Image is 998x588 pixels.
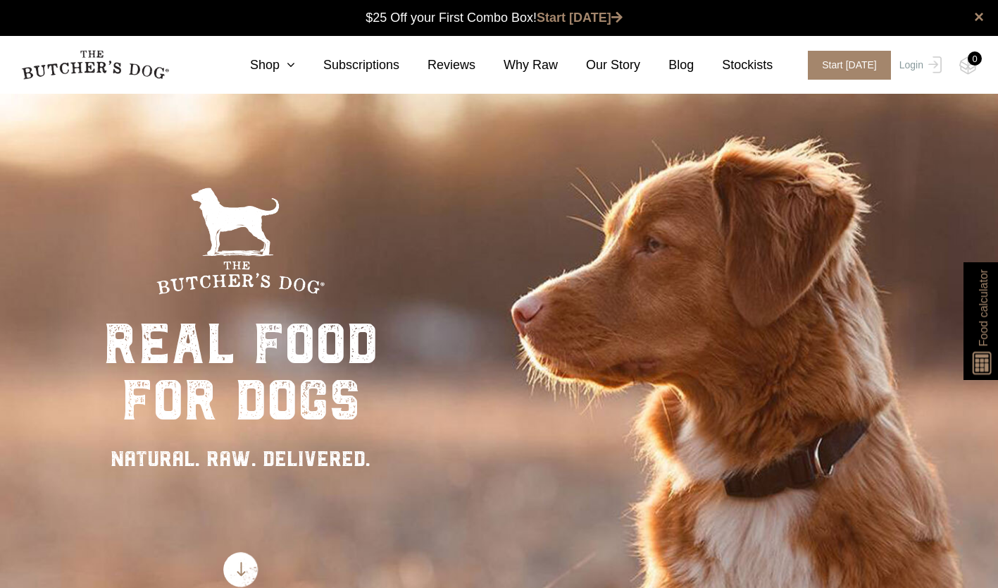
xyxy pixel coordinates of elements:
[959,56,977,75] img: TBD_Cart-Empty.png
[640,56,694,75] a: Blog
[399,56,475,75] a: Reviews
[104,443,378,474] div: NATURAL. RAW. DELIVERED.
[975,269,992,346] span: Food calculator
[808,51,891,80] span: Start [DATE]
[558,56,640,75] a: Our Story
[537,11,623,25] a: Start [DATE]
[295,56,399,75] a: Subscriptions
[475,56,558,75] a: Why Raw
[968,51,982,66] div: 0
[794,51,896,80] a: Start [DATE]
[974,8,984,25] a: close
[104,316,378,429] div: real food for dogs
[896,51,942,80] a: Login
[222,56,295,75] a: Shop
[694,56,773,75] a: Stockists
